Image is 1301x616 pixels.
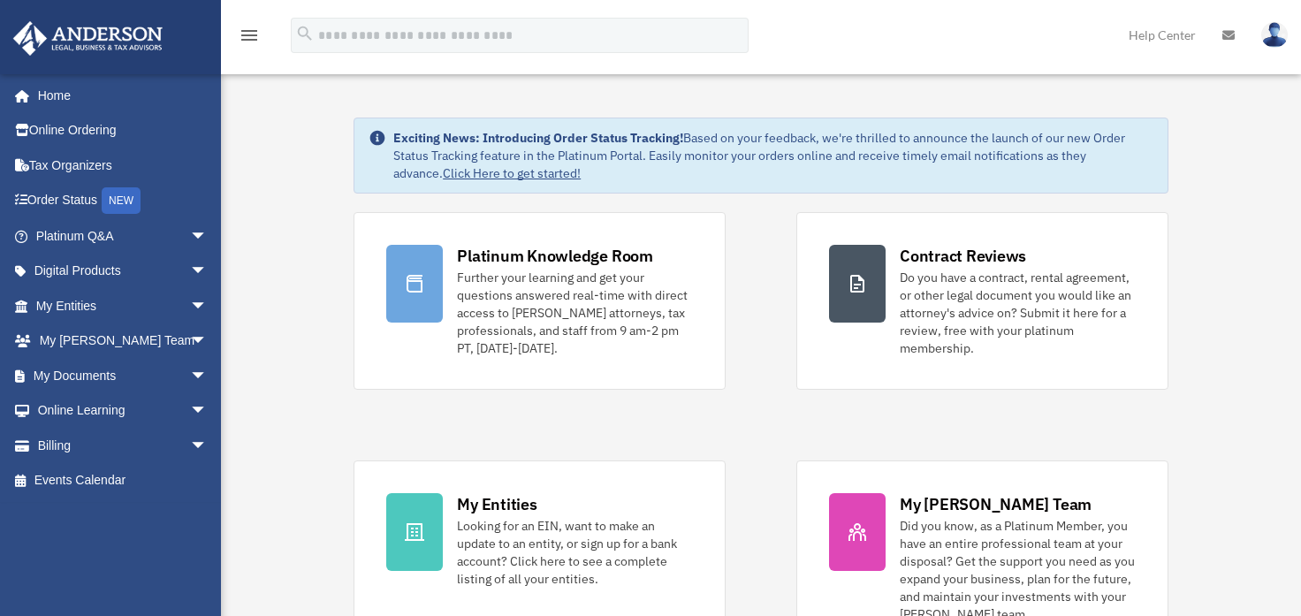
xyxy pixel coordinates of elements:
div: Platinum Knowledge Room [457,245,653,267]
a: Order StatusNEW [12,183,234,219]
a: Home [12,78,225,113]
img: User Pic [1261,22,1288,48]
strong: Exciting News: Introducing Order Status Tracking! [393,130,683,146]
a: Tax Organizers [12,148,234,183]
a: Click Here to get started! [443,165,581,181]
div: Based on your feedback, we're thrilled to announce the launch of our new Order Status Tracking fe... [393,129,1153,182]
a: Contract Reviews Do you have a contract, rental agreement, or other legal document you would like... [796,212,1168,390]
span: arrow_drop_down [190,254,225,290]
i: search [295,24,315,43]
a: Online Ordering [12,113,234,148]
span: arrow_drop_down [190,288,225,324]
a: Online Learningarrow_drop_down [12,393,234,429]
a: menu [239,31,260,46]
a: Billingarrow_drop_down [12,428,234,463]
a: Digital Productsarrow_drop_down [12,254,234,289]
div: Do you have a contract, rental agreement, or other legal document you would like an attorney's ad... [900,269,1136,357]
a: My Entitiesarrow_drop_down [12,288,234,323]
span: arrow_drop_down [190,393,225,430]
a: Events Calendar [12,463,234,498]
span: arrow_drop_down [190,218,225,255]
span: arrow_drop_down [190,323,225,360]
img: Anderson Advisors Platinum Portal [8,21,168,56]
span: arrow_drop_down [190,358,225,394]
span: arrow_drop_down [190,428,225,464]
div: My Entities [457,493,536,515]
div: Further your learning and get your questions answered real-time with direct access to [PERSON_NAM... [457,269,693,357]
div: Contract Reviews [900,245,1026,267]
div: My [PERSON_NAME] Team [900,493,1092,515]
div: Looking for an EIN, want to make an update to an entity, or sign up for a bank account? Click her... [457,517,693,588]
a: My [PERSON_NAME] Teamarrow_drop_down [12,323,234,359]
a: Platinum Q&Aarrow_drop_down [12,218,234,254]
div: NEW [102,187,141,214]
a: Platinum Knowledge Room Further your learning and get your questions answered real-time with dire... [354,212,726,390]
a: My Documentsarrow_drop_down [12,358,234,393]
i: menu [239,25,260,46]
